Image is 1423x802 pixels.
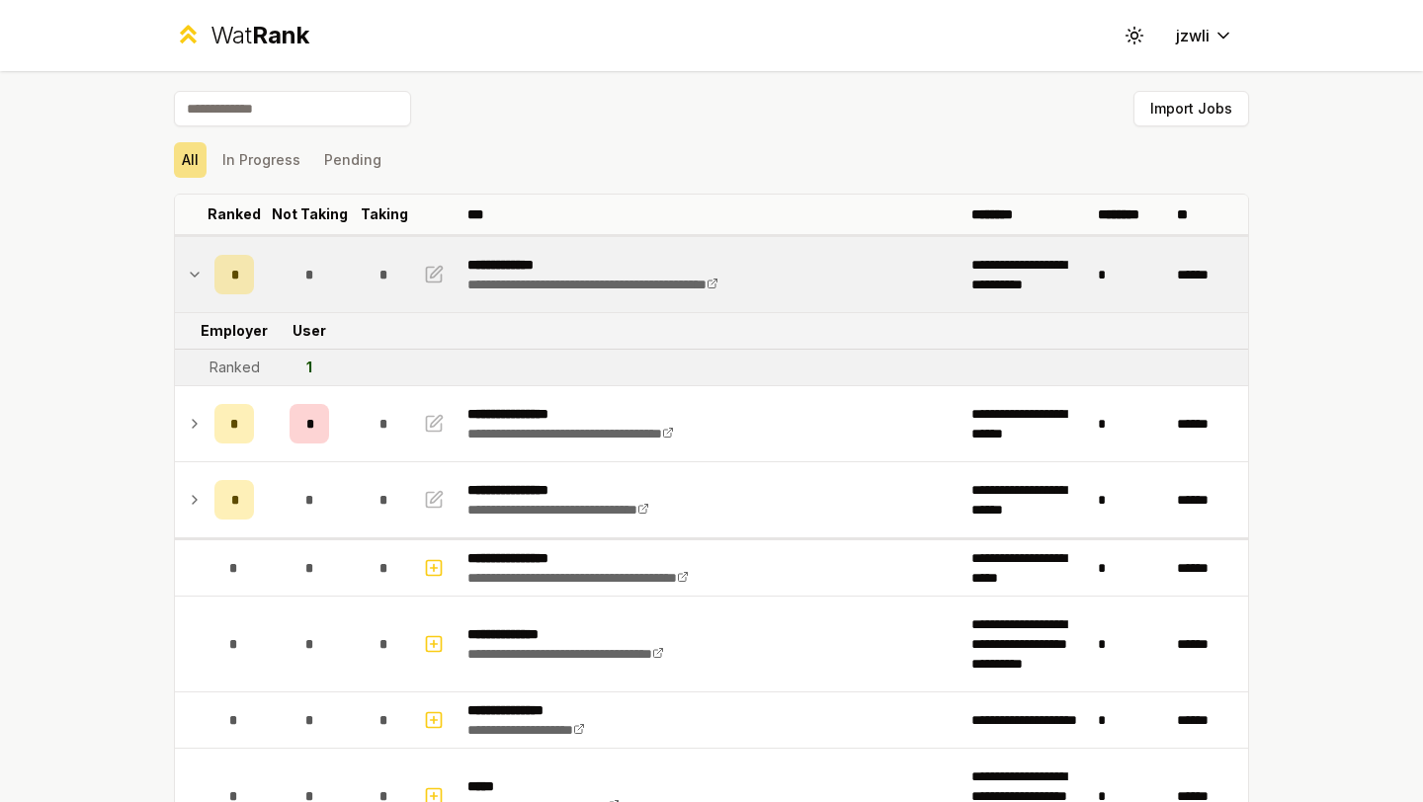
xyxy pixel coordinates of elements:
[214,142,308,178] button: In Progress
[174,20,309,51] a: WatRank
[207,313,262,349] td: Employer
[209,358,260,377] div: Ranked
[1133,91,1249,126] button: Import Jobs
[262,313,357,349] td: User
[208,204,261,224] p: Ranked
[1160,18,1249,53] button: jzwli
[252,21,309,49] span: Rank
[210,20,309,51] div: Wat
[174,142,207,178] button: All
[306,358,312,377] div: 1
[361,204,408,224] p: Taking
[272,204,348,224] p: Not Taking
[1176,24,1210,47] span: jzwli
[316,142,389,178] button: Pending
